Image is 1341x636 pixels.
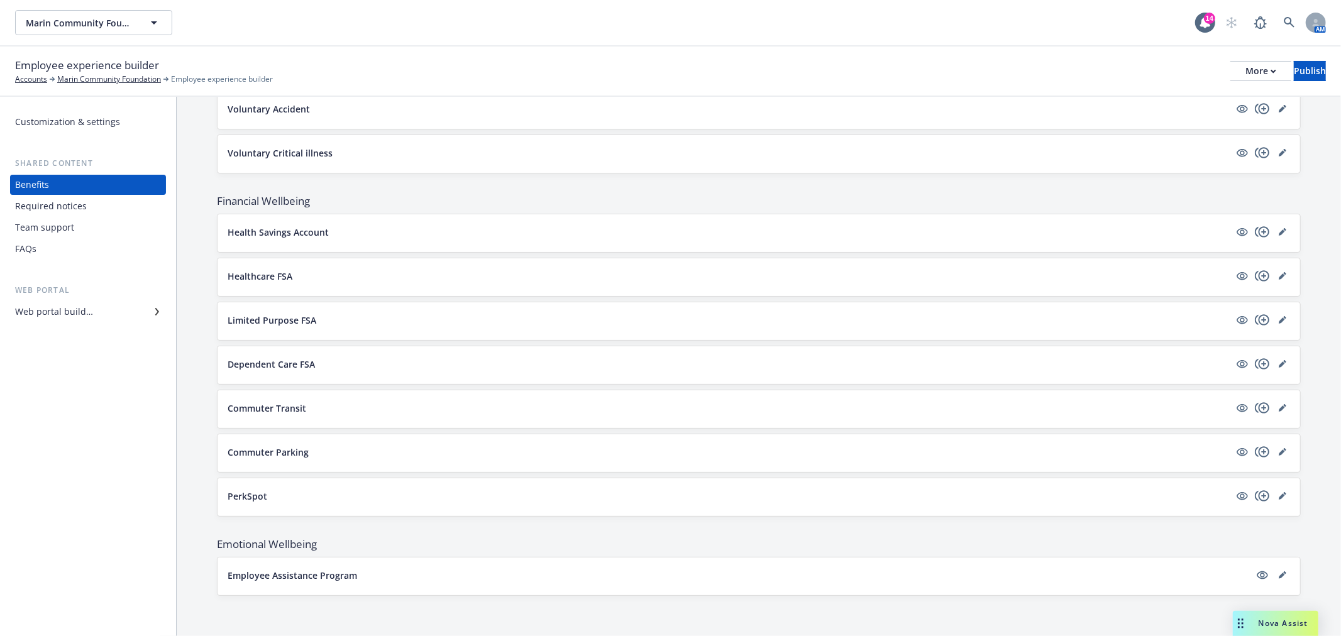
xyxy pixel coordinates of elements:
button: Publish [1294,61,1326,81]
p: Limited Purpose FSA [228,314,316,327]
button: Employee Assistance Program [228,569,1250,582]
a: Required notices [10,196,166,216]
p: PerkSpot [228,490,267,503]
button: Dependent Care FSA [228,358,1230,371]
button: Commuter Parking [228,446,1230,459]
a: Customization & settings [10,112,166,132]
div: Drag to move [1233,611,1249,636]
a: Team support [10,217,166,238]
div: Shared content [10,157,166,170]
a: copyPlus [1255,400,1270,415]
div: 14 [1204,13,1215,24]
p: Commuter Transit [228,402,306,415]
a: visible [1235,145,1250,160]
a: copyPlus [1255,312,1270,327]
button: More [1230,61,1291,81]
span: Employee experience builder [171,74,273,85]
a: FAQs [10,239,166,259]
a: editPencil [1275,356,1290,371]
a: Search [1277,10,1302,35]
p: Voluntary Critical illness [228,146,333,160]
a: visible [1235,488,1250,503]
p: Dependent Care FSA [228,358,315,371]
span: Nova Assist [1259,618,1308,628]
div: Publish [1294,62,1326,80]
a: Marin Community Foundation [57,74,161,85]
div: More [1245,62,1276,80]
a: visible [1235,101,1250,116]
a: visible [1235,312,1250,327]
a: copyPlus [1255,224,1270,239]
a: Accounts [15,74,47,85]
button: Commuter Transit [228,402,1230,415]
a: Benefits [10,175,166,195]
a: editPencil [1275,224,1290,239]
a: visible [1235,356,1250,371]
button: Voluntary Accident [228,102,1230,116]
p: Employee Assistance Program [228,569,357,582]
a: Web portal builder [10,302,166,322]
a: copyPlus [1255,356,1270,371]
div: Team support [15,217,74,238]
a: editPencil [1275,488,1290,503]
button: Nova Assist [1233,611,1318,636]
div: Web portal [10,284,166,297]
a: copyPlus [1255,488,1270,503]
p: Health Savings Account [228,226,329,239]
button: Health Savings Account [228,226,1230,239]
span: Financial Wellbeing [217,194,1301,209]
a: visible [1255,567,1270,583]
div: Customization & settings [15,112,120,132]
button: PerkSpot [228,490,1230,503]
a: visible [1235,268,1250,283]
p: Commuter Parking [228,446,309,459]
a: visible [1235,224,1250,239]
span: Emotional Wellbeing [217,537,1301,552]
a: copyPlus [1255,444,1270,459]
a: editPencil [1275,268,1290,283]
a: editPencil [1275,444,1290,459]
span: Employee experience builder [15,57,159,74]
a: editPencil [1275,312,1290,327]
button: Limited Purpose FSA [228,314,1230,327]
div: Required notices [15,196,87,216]
a: copyPlus [1255,145,1270,160]
a: editPencil [1275,400,1290,415]
div: Benefits [15,175,49,195]
a: editPencil [1275,145,1290,160]
div: Web portal builder [15,302,93,322]
a: editPencil [1275,101,1290,116]
button: Healthcare FSA [228,270,1230,283]
div: FAQs [15,239,36,259]
a: editPencil [1275,567,1290,583]
span: Marin Community Foundation [26,16,135,30]
a: copyPlus [1255,101,1270,116]
p: Healthcare FSA [228,270,292,283]
a: Start snowing [1219,10,1244,35]
a: visible [1235,400,1250,415]
p: Voluntary Accident [228,102,310,116]
a: visible [1235,444,1250,459]
button: Voluntary Critical illness [228,146,1230,160]
a: Report a Bug [1248,10,1273,35]
a: copyPlus [1255,268,1270,283]
button: Marin Community Foundation [15,10,172,35]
